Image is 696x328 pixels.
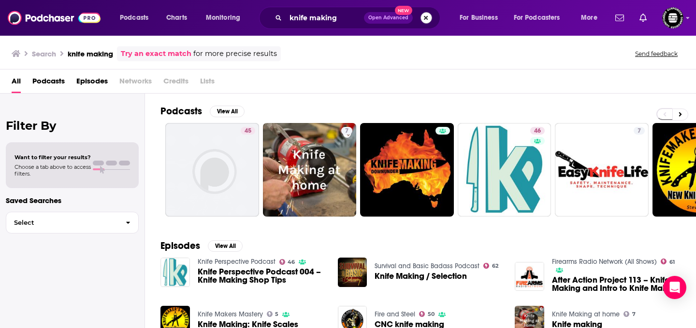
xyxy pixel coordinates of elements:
[483,263,498,269] a: 62
[623,311,636,317] a: 7
[364,12,413,24] button: Open AdvancedNew
[198,258,275,266] a: Knife Perspective Podcast
[634,127,645,135] a: 7
[574,10,609,26] button: open menu
[375,262,479,270] a: Survival and Basic Badass Podcast
[428,312,435,316] span: 50
[638,126,641,136] span: 7
[460,11,498,25] span: For Business
[160,10,193,26] a: Charts
[6,212,139,233] button: Select
[286,10,364,26] input: Search podcasts, credits, & more...
[68,49,113,58] h3: knife making
[119,73,152,93] span: Networks
[160,105,245,117] a: PodcastsView All
[552,310,620,318] a: Knife Making at home
[14,164,91,177] span: Choose a tab above to access filters.
[160,105,202,117] h2: Podcasts
[288,260,295,264] span: 46
[632,50,681,58] button: Send feedback
[515,262,544,291] img: After Action Project 113 – Knife Making and Intro to Knife Making with Morgan Beatty of Morgan Be...
[198,268,326,284] a: Knife Perspective Podcast 004 – Knife Making Shop Tips
[199,10,253,26] button: open menu
[552,276,681,292] span: After Action Project 113 – Knife Making and Intro to Knife Making with [PERSON_NAME] of [PERSON_N...
[662,7,683,28] span: Logged in as KarinaSabol
[275,312,278,316] span: 5
[341,127,352,135] a: 7
[6,119,139,133] h2: Filter By
[492,264,498,268] span: 62
[165,123,259,217] a: 45
[338,258,367,287] img: Knife Making / Selection
[661,259,675,264] a: 61
[514,11,560,25] span: For Podcasters
[76,73,108,93] a: Episodes
[279,259,295,265] a: 46
[160,240,200,252] h2: Episodes
[8,9,101,27] img: Podchaser - Follow, Share and Rate Podcasts
[552,276,681,292] a: After Action Project 113 – Knife Making and Intro to Knife Making with Morgan Beatty of Morgan Be...
[6,196,139,205] p: Saved Searches
[198,310,263,318] a: Knife Makers Mastery
[555,123,649,217] a: 7
[268,7,449,29] div: Search podcasts, credits, & more...
[12,73,21,93] a: All
[32,49,56,58] h3: Search
[636,10,651,26] a: Show notifications dropdown
[611,10,628,26] a: Show notifications dropdown
[193,48,277,59] span: for more precise results
[6,219,118,226] span: Select
[669,260,675,264] span: 61
[263,123,357,217] a: 7
[160,240,243,252] a: EpisodesView All
[210,106,245,117] button: View All
[345,126,348,136] span: 7
[581,11,597,25] span: More
[534,126,541,136] span: 46
[453,10,510,26] button: open menu
[375,310,415,318] a: Fire and Steel
[200,73,215,93] span: Lists
[507,10,574,26] button: open menu
[121,48,191,59] a: Try an exact match
[368,15,408,20] span: Open Advanced
[160,258,190,287] img: Knife Perspective Podcast 004 – Knife Making Shop Tips
[208,240,243,252] button: View All
[530,127,545,135] a: 46
[120,11,148,25] span: Podcasts
[375,272,467,280] a: Knife Making / Selection
[166,11,187,25] span: Charts
[245,126,251,136] span: 45
[663,276,686,299] div: Open Intercom Messenger
[241,127,255,135] a: 45
[552,258,657,266] a: Firearms Radio Network (All Shows)
[395,6,412,15] span: New
[163,73,188,93] span: Credits
[267,311,279,317] a: 5
[32,73,65,93] a: Podcasts
[632,312,636,316] span: 7
[113,10,161,26] button: open menu
[419,311,435,317] a: 50
[206,11,240,25] span: Monitoring
[662,7,683,28] button: Show profile menu
[662,7,683,28] img: User Profile
[458,123,551,217] a: 46
[14,154,91,161] span: Want to filter your results?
